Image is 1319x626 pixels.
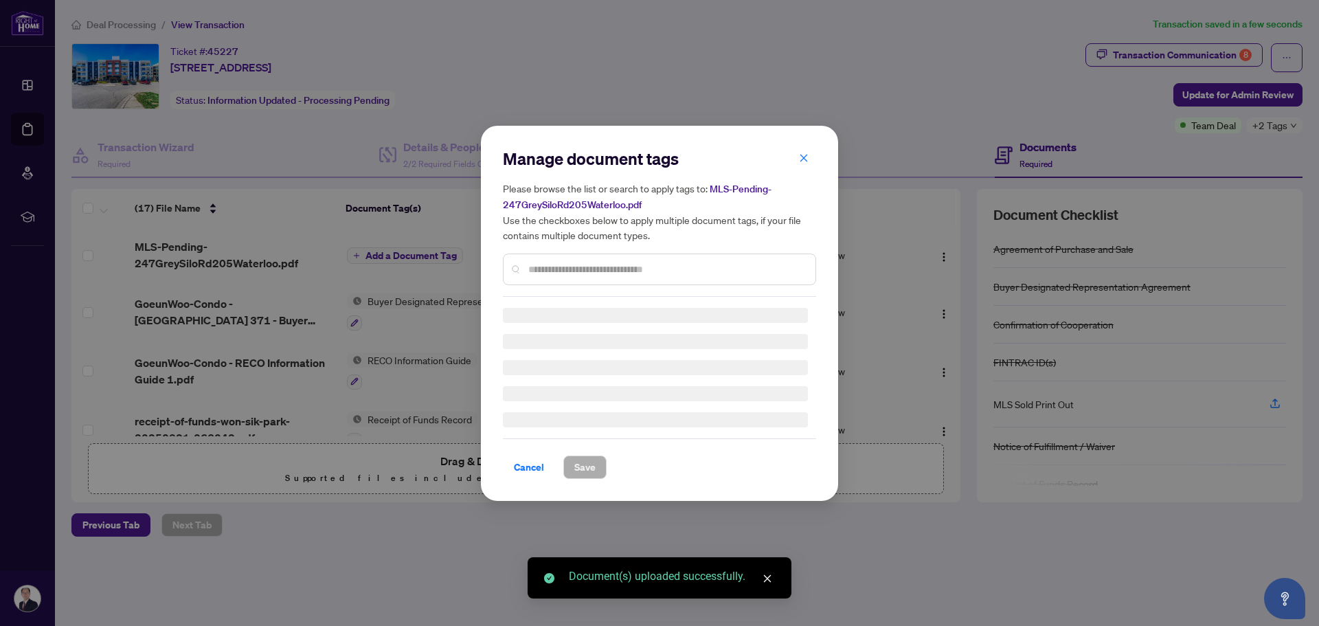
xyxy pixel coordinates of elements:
span: Cancel [514,456,544,478]
span: close [763,574,772,583]
h2: Manage document tags [503,148,816,170]
span: check-circle [544,573,554,583]
button: Open asap [1264,578,1305,619]
button: Save [563,456,607,479]
span: close [799,153,809,162]
span: MLS-Pending-247GreySiloRd205Waterloo.pdf [503,183,771,211]
h5: Please browse the list or search to apply tags to: Use the checkboxes below to apply multiple doc... [503,181,816,243]
div: Document(s) uploaded successfully. [569,568,775,585]
a: Close [760,571,775,586]
button: Cancel [503,456,555,479]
